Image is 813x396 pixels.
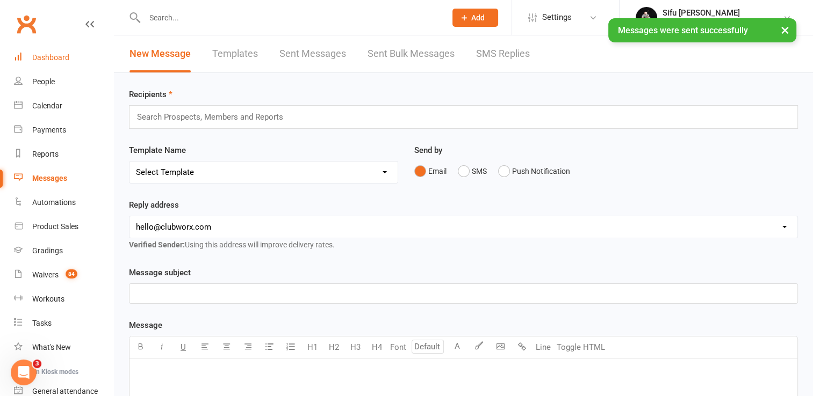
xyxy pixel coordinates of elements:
[32,270,59,279] div: Waivers
[212,35,258,72] a: Templates
[181,342,186,352] span: U
[32,198,76,207] div: Automations
[414,144,442,157] label: Send by
[32,174,67,182] div: Messages
[14,46,113,70] a: Dashboard
[129,199,179,211] label: Reply address
[368,35,455,72] a: Sent Bulk Messages
[775,18,795,41] button: ×
[554,336,608,358] button: Toggle HTML
[533,336,554,358] button: Line
[14,94,113,118] a: Calendar
[141,10,438,25] input: Search...
[471,13,485,22] span: Add
[412,340,444,354] input: Default
[608,18,796,42] div: Messages were sent successfully
[32,126,66,134] div: Payments
[476,35,530,72] a: SMS Replies
[14,190,113,215] a: Automations
[32,53,69,62] div: Dashboard
[129,144,186,157] label: Template Name
[14,215,113,239] a: Product Sales
[11,360,37,385] iframe: Intercom live chat
[414,161,447,181] button: Email
[14,335,113,360] a: What's New
[33,360,41,368] span: 3
[32,222,78,231] div: Product Sales
[129,266,191,279] label: Message subject
[14,118,113,142] a: Payments
[14,166,113,190] a: Messages
[32,246,63,255] div: Gradings
[32,387,98,395] div: General attendance
[323,336,344,358] button: H2
[32,343,71,351] div: What's New
[279,35,346,72] a: Sent Messages
[366,336,387,358] button: H4
[66,269,77,278] span: 84
[14,142,113,166] a: Reports
[32,295,64,303] div: Workouts
[387,336,409,358] button: Font
[32,77,55,86] div: People
[13,11,40,38] a: Clubworx
[636,7,657,28] img: thumb_image1710756300.png
[447,336,468,358] button: A
[32,319,52,327] div: Tasks
[32,150,59,158] div: Reports
[14,239,113,263] a: Gradings
[14,311,113,335] a: Tasks
[663,8,783,18] div: Sifu [PERSON_NAME]
[32,101,62,110] div: Calendar
[344,336,366,358] button: H3
[14,70,113,94] a: People
[458,161,487,181] button: SMS
[129,88,172,101] label: Recipients
[663,18,783,27] div: Emerald Dragon Martial Arts Pty Ltd
[172,336,194,358] button: U
[14,263,113,287] a: Waivers 84
[14,287,113,311] a: Workouts
[129,35,191,72] a: New Message
[129,319,162,332] label: Message
[129,240,185,249] strong: Verified Sender:
[452,9,498,27] button: Add
[129,240,335,249] span: Using this address will improve delivery rates.
[136,110,293,124] input: Search Prospects, Members and Reports
[542,5,572,30] span: Settings
[301,336,323,358] button: H1
[498,161,570,181] button: Push Notification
